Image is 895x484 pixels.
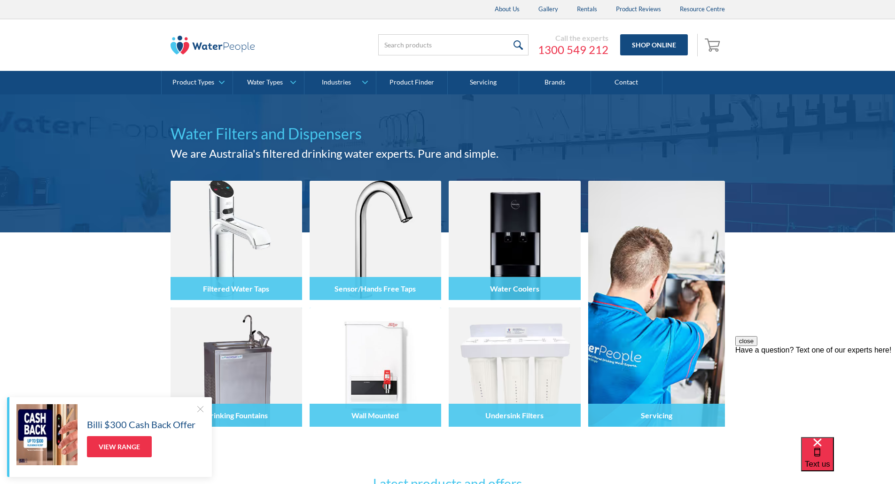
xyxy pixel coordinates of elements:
div: Product Types [172,78,214,86]
a: Brands [519,71,591,94]
h4: Water Coolers [490,284,539,293]
img: Sensor/Hands Free Taps [310,181,441,300]
img: The Water People [171,36,255,54]
h5: Billi $300 Cash Back Offer [87,417,195,431]
a: Water Types [233,71,304,94]
div: Call the experts [538,33,608,43]
iframe: podium webchat widget bubble [801,437,895,484]
h4: Wall Mounted [351,411,399,420]
a: Servicing [588,181,725,427]
img: Undersink Filters [449,307,580,427]
a: Contact [591,71,662,94]
img: Wall Mounted [310,307,441,427]
a: Open empty cart [702,34,725,56]
a: Industries [304,71,375,94]
div: Industries [322,78,351,86]
h4: Filtered Water Taps [203,284,269,293]
a: Product Finder [376,71,448,94]
a: 1300 549 212 [538,43,608,57]
a: Shop Online [620,34,688,55]
input: Search products [378,34,529,55]
h4: Servicing [641,411,672,420]
img: shopping cart [705,37,723,52]
img: Drinking Fountains [171,307,302,427]
div: Water Types [247,78,283,86]
iframe: podium webchat widget prompt [735,336,895,449]
img: Billi $300 Cash Back Offer [16,404,78,465]
a: Servicing [448,71,519,94]
h4: Drinking Fountains [205,411,268,420]
a: View Range [87,436,152,457]
h4: Sensor/Hands Free Taps [335,284,416,293]
img: Filtered Water Taps [171,181,302,300]
h4: Undersink Filters [485,411,544,420]
img: Water Coolers [449,181,580,300]
a: Product Types [162,71,233,94]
